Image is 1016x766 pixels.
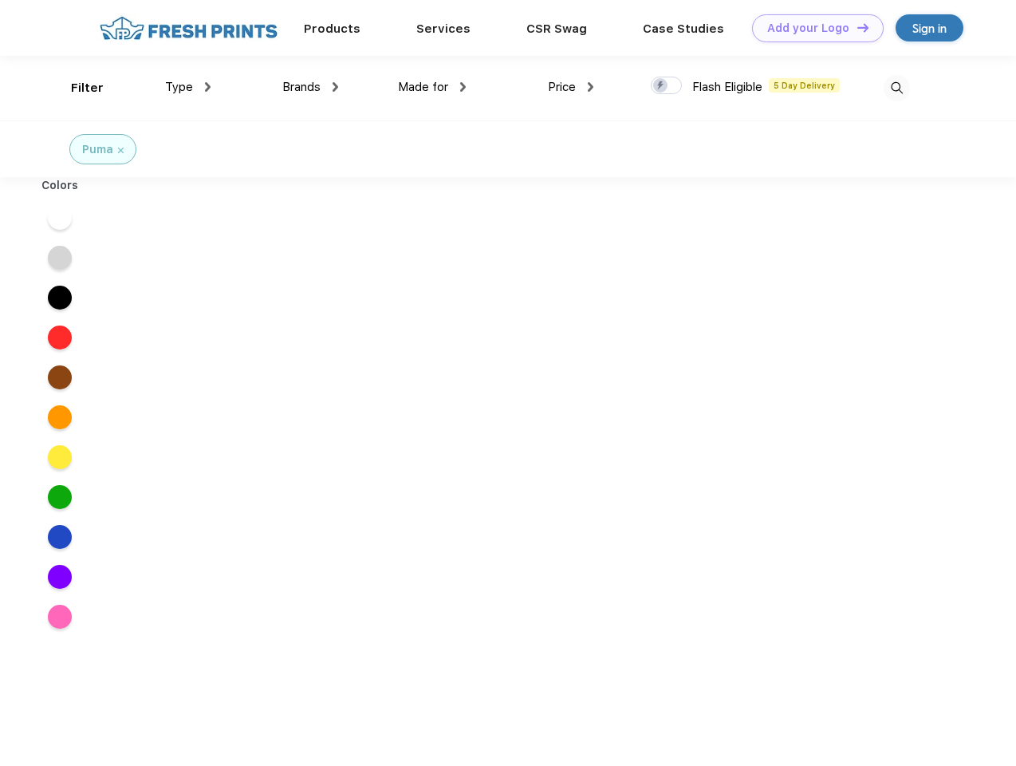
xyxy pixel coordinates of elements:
[588,82,593,92] img: dropdown.png
[82,141,113,158] div: Puma
[526,22,587,36] a: CSR Swag
[304,22,360,36] a: Products
[548,80,576,94] span: Price
[767,22,849,35] div: Add your Logo
[398,80,448,94] span: Made for
[30,177,91,194] div: Colors
[165,80,193,94] span: Type
[769,78,840,93] span: 5 Day Delivery
[857,23,868,32] img: DT
[896,14,963,41] a: Sign in
[282,80,321,94] span: Brands
[416,22,471,36] a: Services
[692,80,762,94] span: Flash Eligible
[884,75,910,101] img: desktop_search.svg
[71,79,104,97] div: Filter
[95,14,282,42] img: fo%20logo%202.webp
[333,82,338,92] img: dropdown.png
[118,148,124,153] img: filter_cancel.svg
[460,82,466,92] img: dropdown.png
[205,82,211,92] img: dropdown.png
[912,19,947,38] div: Sign in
